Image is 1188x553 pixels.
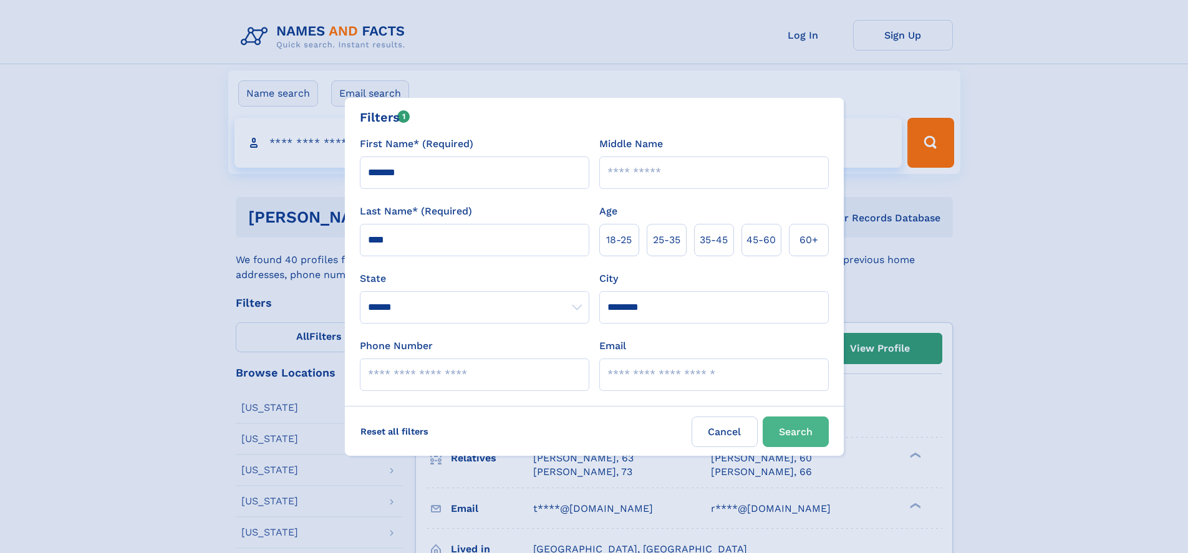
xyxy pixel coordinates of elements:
[352,416,437,446] label: Reset all filters
[360,108,410,127] div: Filters
[599,339,626,353] label: Email
[360,137,473,151] label: First Name* (Required)
[599,204,617,219] label: Age
[700,233,728,248] span: 35‑45
[599,271,618,286] label: City
[763,416,829,447] button: Search
[360,339,433,353] label: Phone Number
[653,233,680,248] span: 25‑35
[599,137,663,151] label: Middle Name
[360,204,472,219] label: Last Name* (Required)
[360,271,589,286] label: State
[692,416,758,447] label: Cancel
[606,233,632,248] span: 18‑25
[746,233,776,248] span: 45‑60
[799,233,818,248] span: 60+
